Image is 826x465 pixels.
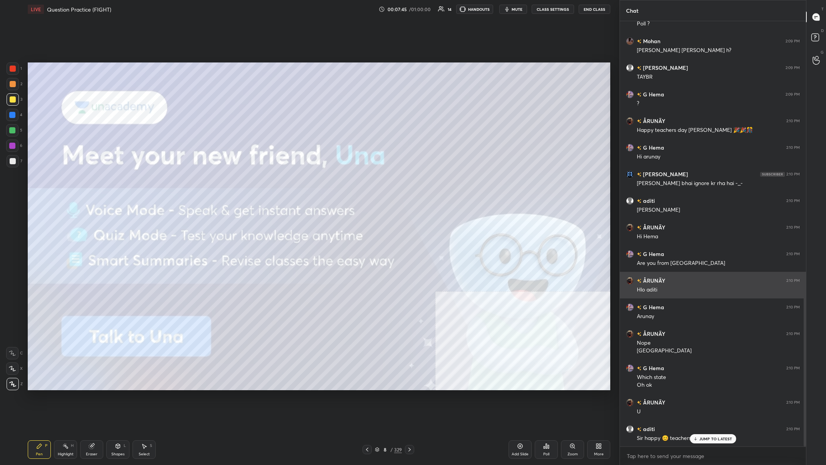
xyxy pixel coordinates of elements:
[637,119,641,123] img: no-rating-badge.077c3623.svg
[641,197,655,205] h6: aditi
[124,444,126,448] div: L
[641,276,665,285] h6: ÅRUNÄY
[786,366,800,371] div: 2:10 PM
[6,140,22,152] div: 6
[641,143,664,152] h6: G Hema
[626,277,634,285] img: 020d49bbd5064fddb2b94ee458eaf619.jpg
[626,364,634,372] img: b73bd00e7eef4ad08db9e1fe45857025.jpg
[637,408,800,416] div: U
[71,444,74,448] div: H
[620,21,806,446] div: grid
[150,444,152,448] div: S
[579,5,610,14] button: End Class
[637,47,800,54] div: [PERSON_NAME] [PERSON_NAME] h?
[637,206,800,214] div: [PERSON_NAME]
[626,250,634,258] img: b73bd00e7eef4ad08db9e1fe45857025.jpg
[637,286,800,294] div: Hlo aditi
[637,435,800,442] div: Sir happy 😊 teachers day
[641,117,665,125] h6: ÅRUNÄY
[760,172,785,177] img: 4P8fHbbgJtejmAAAAAElFTkSuQmCC
[36,452,43,456] div: Pen
[641,170,688,178] h6: [PERSON_NAME]
[594,452,604,456] div: More
[637,20,800,28] div: Poll ?
[7,62,22,75] div: 1
[641,330,665,338] h6: ÅRUNÄY
[637,226,641,230] img: no-rating-badge.077c3623.svg
[821,28,824,34] p: D
[786,252,800,256] div: 2:10 PM
[637,427,641,431] img: no-rating-badge.077c3623.svg
[786,172,800,177] div: 2:10 PM
[7,155,22,167] div: 7
[786,66,800,70] div: 2:09 PM
[786,305,800,310] div: 2:10 PM
[626,399,634,406] img: 020d49bbd5064fddb2b94ee458eaf619.jpg
[626,197,634,205] img: default.png
[626,64,634,72] img: default.png
[637,100,800,108] div: ?
[786,332,800,336] div: 2:10 PM
[47,6,111,13] h4: Question Practice (FIGHT)
[626,170,634,178] img: 499f16d8ce244711804e989d27fe83c5.jpg
[637,172,641,177] img: no-rating-badge.077c3623.svg
[6,347,23,359] div: C
[637,233,800,241] div: Hi Hema
[786,92,800,97] div: 2:09 PM
[139,452,150,456] div: Select
[786,145,800,150] div: 2:10 PM
[637,66,641,70] img: no-rating-badge.077c3623.svg
[637,332,641,336] img: no-rating-badge.077c3623.svg
[543,452,549,456] div: Poll
[637,252,641,256] img: no-rating-badge.077c3623.svg
[626,91,634,98] img: b73bd00e7eef4ad08db9e1fe45857025.jpg
[626,330,634,338] img: 020d49bbd5064fddb2b94ee458eaf619.jpg
[28,5,44,14] div: LIVE
[637,347,800,355] div: [GEOGRAPHIC_DATA]
[641,364,664,372] h6: G Hema
[626,425,634,433] img: default.png
[111,452,124,456] div: Shapes
[637,180,800,187] div: [PERSON_NAME] bhai ignore kr rha hai -_-
[637,381,800,389] div: Oh ok
[786,400,800,405] div: 2:10 PM
[45,444,47,448] div: P
[637,313,800,320] div: Arunay
[637,401,641,405] img: no-rating-badge.077c3623.svg
[641,223,665,231] h6: ÅRUNÄY
[786,199,800,203] div: 2:10 PM
[637,279,641,283] img: no-rating-badge.077c3623.svg
[626,117,634,125] img: 020d49bbd5064fddb2b94ee458eaf619.jpg
[637,39,641,44] img: no-rating-badge.077c3623.svg
[456,5,493,14] button: HANDOUTS
[786,427,800,431] div: 2:10 PM
[626,303,634,311] img: b73bd00e7eef4ad08db9e1fe45857025.jpg
[637,374,800,381] div: Which state
[620,0,645,21] p: Chat
[7,78,22,90] div: 2
[637,73,800,81] div: TAYBR
[86,452,97,456] div: Eraser
[394,446,402,453] div: 329
[626,144,634,152] img: b73bd00e7eef4ad08db9e1fe45857025.jpg
[699,436,732,441] p: JUMP TO LATEST
[567,452,578,456] div: Zoom
[381,447,389,452] div: 8
[641,37,660,45] h6: Mohan
[821,49,824,55] p: G
[637,146,641,150] img: no-rating-badge.077c3623.svg
[637,339,800,347] div: Nope
[821,6,824,12] p: T
[786,225,800,230] div: 2:10 PM
[626,224,634,231] img: 020d49bbd5064fddb2b94ee458eaf619.jpg
[6,362,23,375] div: X
[626,37,634,45] img: 6b0fccd259fa47c383fc0b844a333e12.jpg
[448,7,452,11] div: 14
[637,366,641,371] img: no-rating-badge.077c3623.svg
[637,153,800,161] div: Hi arunay
[641,250,664,258] h6: G Hema
[641,64,688,72] h6: [PERSON_NAME]
[637,259,800,267] div: Are you from [GEOGRAPHIC_DATA]
[532,5,574,14] button: CLASS SETTINGS
[390,447,393,452] div: /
